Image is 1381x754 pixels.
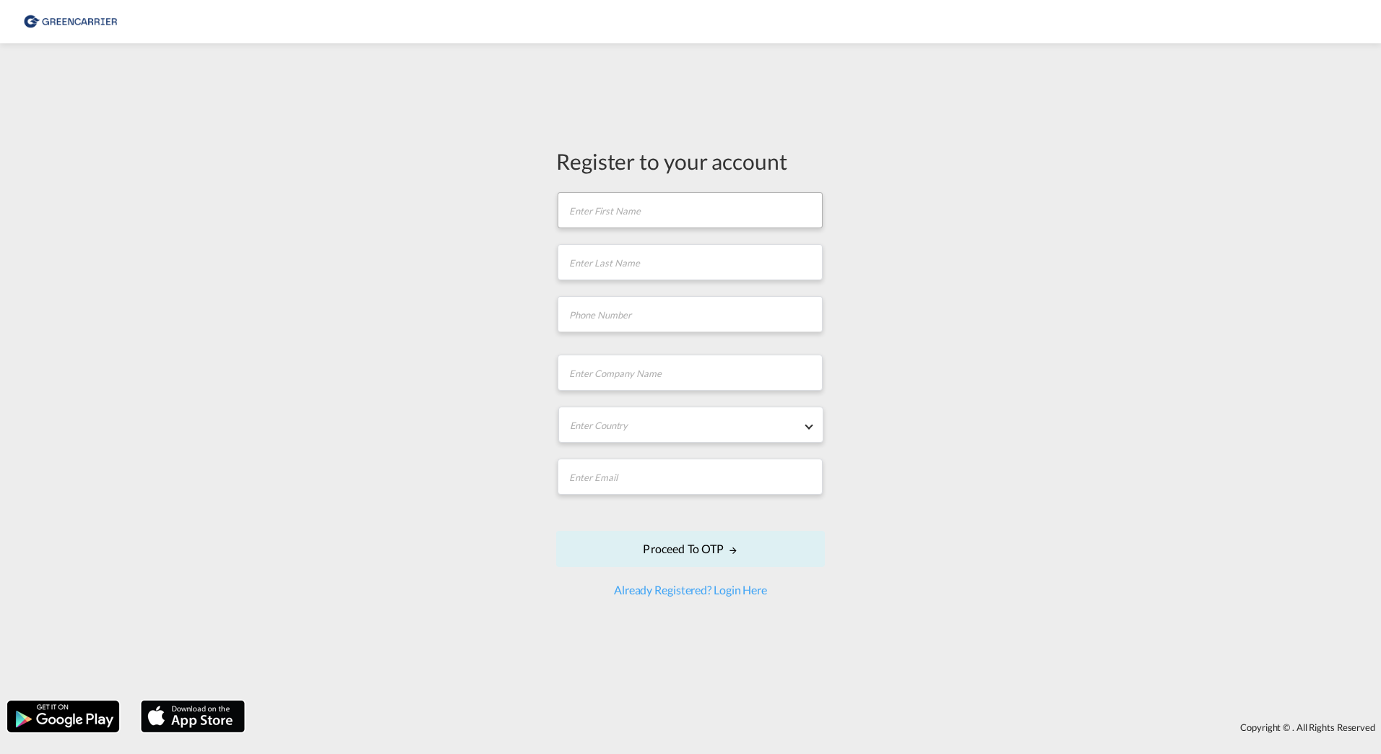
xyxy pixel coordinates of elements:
input: Phone Number [558,296,823,332]
div: Register to your account [556,146,825,176]
md-icon: icon-arrow-right [728,545,738,555]
input: Enter Email [558,459,823,495]
img: google.png [6,699,121,734]
div: Copyright © . All Rights Reserved [252,715,1381,740]
input: Enter Last Name [558,244,823,280]
input: Enter First Name [558,192,823,228]
md-select: Enter Country [558,407,823,443]
img: apple.png [139,699,246,734]
button: Proceed to OTPicon-arrow-right [556,531,825,567]
input: Enter Company Name [558,355,823,391]
a: Already Registered? Login Here [614,583,767,597]
img: 8cf206808afe11efa76fcd1e3d746489.png [22,6,119,38]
